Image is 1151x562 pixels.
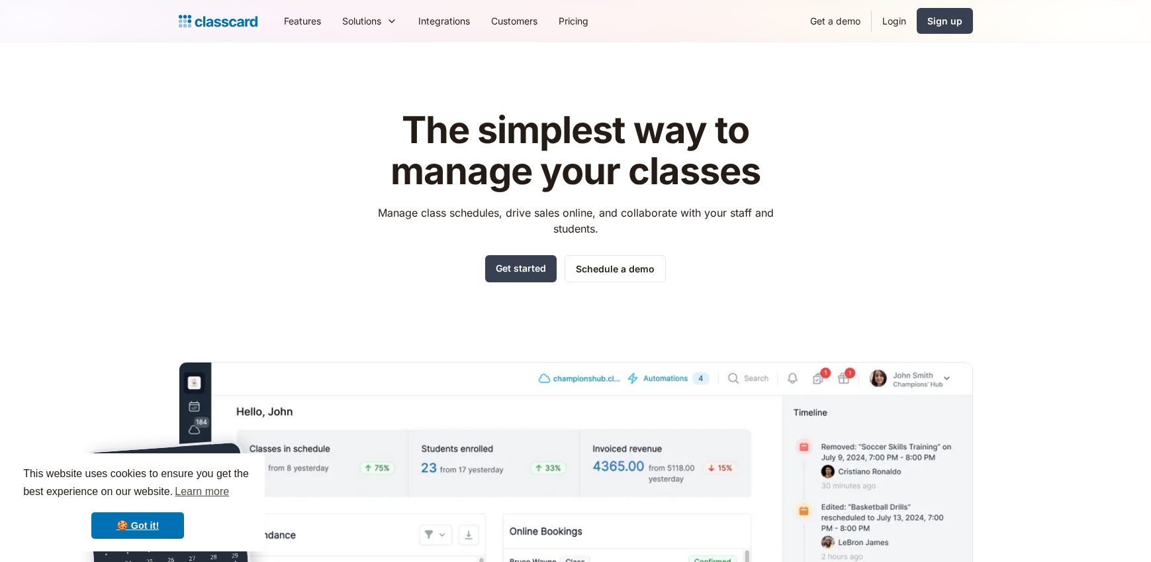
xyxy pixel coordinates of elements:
div: Solutions [342,14,381,28]
div: cookieconsent [11,453,265,551]
a: Login [872,6,917,36]
a: Schedule a demo [565,255,666,282]
a: Get a demo [800,6,871,36]
div: Solutions [332,6,408,36]
a: Features [273,6,332,36]
a: Customers [481,6,548,36]
p: Manage class schedules, drive sales online, and collaborate with your staff and students. [365,205,786,237]
a: Sign up [917,8,973,34]
a: learn more about cookies [173,482,231,502]
h1: The simplest way to manage your classes [365,110,786,192]
div: Sign up [927,14,962,28]
a: dismiss cookie message [91,512,184,539]
a: Pricing [548,6,599,36]
span: This website uses cookies to ensure you get the best experience on our website. [23,466,252,502]
a: Integrations [408,6,481,36]
a: home [179,12,257,30]
a: Get started [485,255,557,282]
